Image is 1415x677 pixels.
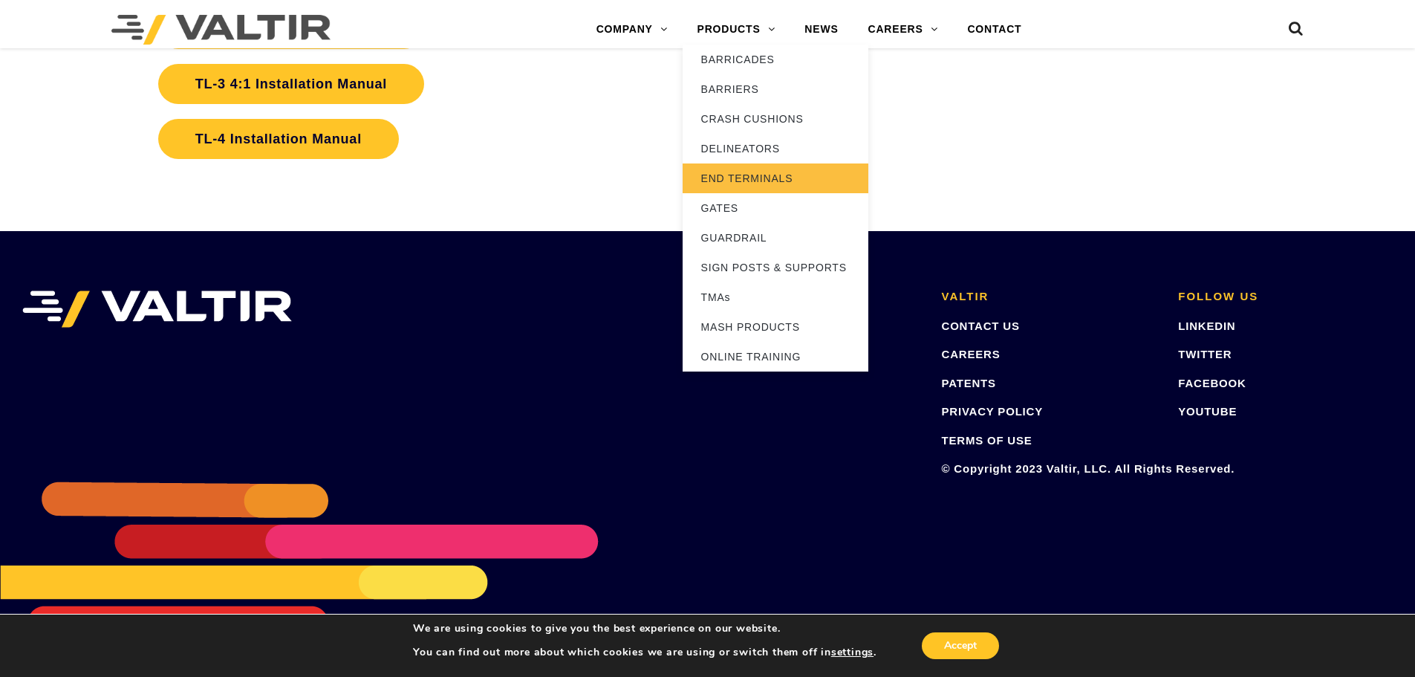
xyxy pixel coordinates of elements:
a: DELINEATORS [683,134,868,163]
a: PRIVACY POLICY [942,405,1044,418]
button: settings [831,646,874,659]
a: YOUTUBE [1178,405,1237,418]
a: TWITTER [1178,348,1232,360]
a: TERMS OF USE [942,434,1032,447]
img: Valtir [111,15,331,45]
a: CRASH CUSHIONS [683,104,868,134]
a: END TERMINALS [683,163,868,193]
a: LINKEDIN [1178,320,1235,332]
h2: FOLLOW US [1178,291,1393,303]
a: BARRICADES [683,45,868,74]
a: ONLINE TRAINING [683,342,868,372]
a: NEWS [790,15,853,45]
a: TL-3 4:1 Installation Manual [158,64,424,104]
p: You can find out more about which cookies we are using or switch them off in . [413,646,876,659]
a: SIGN POSTS & SUPPORTS [683,253,868,282]
a: TL-4 Installation Manual [158,119,399,159]
a: CAREERS [853,15,953,45]
a: CAREERS [942,348,1001,360]
img: VALTIR [22,291,292,328]
a: GATES [683,193,868,223]
a: FACEBOOK [1178,377,1246,389]
a: GUARDRAIL [683,223,868,253]
button: Accept [922,632,999,659]
a: BARRIERS [683,74,868,104]
a: MASH PRODUCTS [683,312,868,342]
p: © Copyright 2023 Valtir, LLC. All Rights Reserved. [942,460,1157,477]
a: CONTACT [952,15,1036,45]
a: TMAs [683,282,868,312]
a: PRODUCTS [683,15,790,45]
h2: VALTIR [942,291,1157,303]
p: We are using cookies to give you the best experience on our website. [413,622,876,635]
a: CONTACT US [942,320,1020,332]
a: PATENTS [942,377,996,389]
a: COMPANY [582,15,683,45]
